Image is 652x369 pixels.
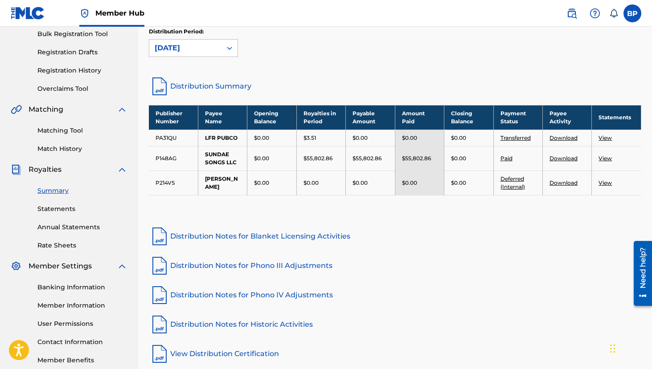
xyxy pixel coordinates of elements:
div: User Menu [623,4,641,22]
th: Amount Paid [395,105,444,130]
a: Registration Drafts [37,48,127,57]
a: Member Benefits [37,356,127,365]
a: View [599,179,612,186]
a: Bulk Registration Tool [37,29,127,39]
th: Publisher Number [149,105,198,130]
div: [DATE] [155,43,216,53]
a: Summary [37,186,127,195]
img: pdf [149,255,170,276]
span: Member Settings [29,261,92,272]
th: Statements [592,105,641,130]
th: Payment Status [493,105,542,130]
a: Member Information [37,301,127,310]
img: help [590,8,600,19]
td: [PERSON_NAME] [198,170,247,195]
a: Distribution Notes for Phono III Adjustments [149,255,641,276]
p: $0.00 [402,134,417,142]
a: View Distribution Certification [149,343,641,365]
p: $0.00 [254,134,269,142]
p: $0.00 [254,179,269,187]
th: Opening Balance [247,105,296,130]
iframe: Resource Center [627,238,652,309]
a: Download [549,134,578,141]
a: Deferred (Internal) [500,175,525,190]
img: Top Rightsholder [79,8,90,19]
a: Overclaims Tool [37,84,127,93]
p: Distribution Period: [149,28,238,36]
a: Distribution Notes for Historic Activities [149,314,641,335]
a: Distribution Summary [149,76,641,97]
img: pdf [149,314,170,335]
a: Matching Tool [37,126,127,135]
a: View [599,155,612,162]
a: Rate Sheets [37,241,127,250]
th: Payable Amount [346,105,395,130]
p: $0.00 [451,179,466,187]
th: Payee Name [198,105,247,130]
img: Royalties [11,164,21,175]
a: Distribution Notes for Phono IV Adjustments [149,284,641,306]
a: Annual Statements [37,223,127,232]
td: LFR PUBCO [198,130,247,146]
img: expand [117,104,127,115]
span: Matching [29,104,63,115]
a: Contact Information [37,337,127,347]
p: $0.00 [402,179,417,187]
img: Matching [11,104,22,115]
p: $55,802.86 [353,154,381,162]
img: pdf [149,226,170,247]
a: Paid [500,155,513,162]
a: Banking Information [37,283,127,292]
img: expand [117,261,127,272]
td: SUNDAE SONGS LLC [198,146,247,170]
div: Notifications [609,9,618,18]
a: Download [549,155,578,162]
a: Statements [37,204,127,214]
a: View [599,134,612,141]
p: $0.00 [353,134,368,142]
td: P148AG [149,146,198,170]
th: Closing Balance [444,105,493,130]
iframe: Chat Widget [607,326,652,369]
span: Royalties [29,164,62,175]
p: $55,802.86 [402,154,431,162]
p: $3.51 [303,134,316,142]
span: Member Hub [95,8,144,18]
th: Payee Activity [543,105,592,130]
img: pdf [149,284,170,306]
div: Help [586,4,604,22]
a: Registration History [37,66,127,75]
p: $0.00 [353,179,368,187]
p: $0.00 [451,134,466,142]
a: Transferred [500,134,531,141]
img: Member Settings [11,261,21,272]
p: $55,802.86 [303,154,332,162]
a: Public Search [563,4,581,22]
img: expand [117,164,127,175]
p: $0.00 [254,154,269,162]
div: Drag [610,335,615,362]
p: $0.00 [451,154,466,162]
img: search [566,8,577,19]
th: Royalties in Period [296,105,345,130]
a: Match History [37,144,127,154]
a: Distribution Notes for Blanket Licensing Activities [149,226,641,247]
td: PA31QU [149,130,198,146]
a: Download [549,179,578,186]
a: User Permissions [37,319,127,328]
td: P214VS [149,170,198,195]
p: $0.00 [303,179,319,187]
img: pdf [149,343,170,365]
img: distribution-summary-pdf [149,76,170,97]
img: MLC Logo [11,7,45,20]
